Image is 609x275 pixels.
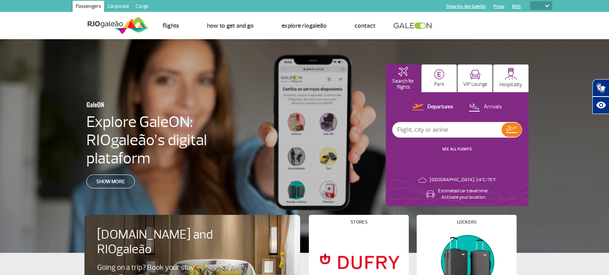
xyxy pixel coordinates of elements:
[438,188,488,201] p: Estimated car travel time: Activate your location
[457,220,477,224] h4: Lockers
[466,102,504,112] button: Arrivals
[390,78,417,90] p: Search for flights
[86,96,219,113] h3: GaleON
[440,146,474,152] button: SEE ALL FLIGHTS
[592,79,609,97] button: Abrir tradutor de língua de sinais.
[97,228,223,257] h4: [DOMAIN_NAME] and RIOgaleão
[430,177,496,183] p: [GEOGRAPHIC_DATA]: 24°C/75°F
[427,103,453,111] p: Departures
[421,64,457,92] button: Park
[163,22,179,30] a: Flights
[207,22,254,30] a: How to get and go
[592,97,609,114] button: Abrir recursos assistivos.
[512,4,521,9] a: RQS
[410,102,456,112] button: Departures
[386,64,421,92] button: Search for flights
[104,1,132,13] a: Corporate
[463,82,487,87] p: VIP Lounge
[282,22,327,30] a: Explore RIOgaleão
[500,82,522,88] p: Hospitality
[442,146,472,152] a: SEE ALL FLIGHTS
[73,1,104,13] a: Passengers
[446,4,486,9] a: Shop On-line GaleOn
[434,82,444,87] p: Park
[470,70,481,80] img: vipRoom.svg
[434,69,444,80] img: carParkingHome.svg
[398,67,408,76] img: airplaneHomeActive.svg
[132,1,151,13] a: Cargo
[354,22,375,30] a: Contact
[484,103,502,111] p: Arrivals
[458,64,493,92] button: VIP Lounge
[393,122,502,137] input: Flight, city or airline
[86,174,135,188] a: Show more
[86,113,258,167] h4: Explore GaleON: RIOgaleão’s digital plataform
[592,79,609,114] div: Plugin de acessibilidade da Hand Talk.
[494,4,504,9] a: Press
[505,68,517,80] img: hospitality.svg
[350,220,368,224] h4: Stores
[493,64,529,92] button: Hospitality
